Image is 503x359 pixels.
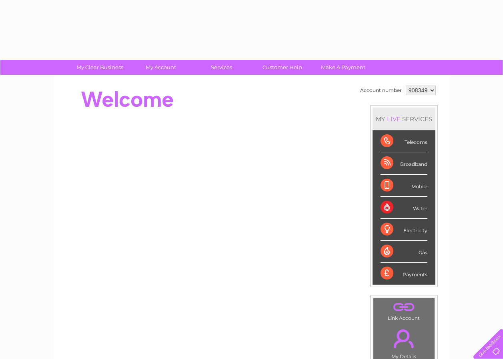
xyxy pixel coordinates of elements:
[188,60,255,75] a: Services
[249,60,315,75] a: Customer Help
[381,152,427,174] div: Broadband
[381,263,427,284] div: Payments
[128,60,194,75] a: My Account
[381,197,427,219] div: Water
[385,115,402,123] div: LIVE
[381,130,427,152] div: Telecoms
[381,219,427,241] div: Electricity
[375,325,433,353] a: .
[358,84,404,97] td: Account number
[373,298,435,323] td: Link Account
[375,300,433,314] a: .
[381,241,427,263] div: Gas
[310,60,376,75] a: Make A Payment
[67,60,133,75] a: My Clear Business
[381,175,427,197] div: Mobile
[373,108,435,130] div: MY SERVICES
